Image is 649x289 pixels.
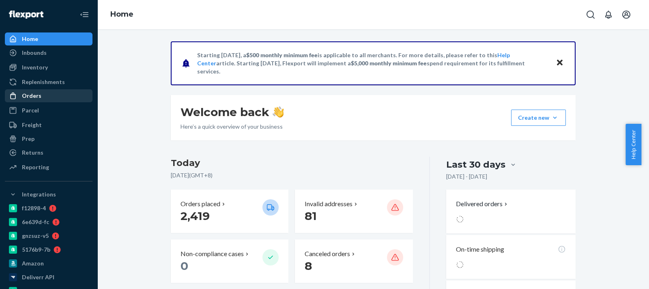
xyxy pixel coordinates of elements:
[273,106,284,118] img: hand-wave emoji
[5,119,92,132] a: Freight
[22,232,49,240] div: gnzsuz-v5
[5,271,92,284] a: Deliverr API
[171,171,413,179] p: [DATE] ( GMT+8 )
[5,229,92,242] a: gnzsuz-v5
[625,124,641,165] button: Help Center
[456,199,509,209] button: Delivered orders
[171,157,413,170] h3: Today
[582,6,599,23] button: Open Search Box
[171,239,288,283] button: Non-compliance cases 0
[181,259,188,273] span: 0
[5,243,92,256] a: 5176b9-7b
[5,32,92,45] a: Home
[5,89,92,102] a: Orders
[22,259,44,267] div: Amazon
[456,245,504,254] p: On-time shipping
[5,146,92,159] a: Returns
[511,110,566,126] button: Create new
[5,202,92,215] a: f12898-4
[22,135,34,143] div: Prep
[197,51,548,75] p: Starting [DATE], a is applicable to all merchants. For more details, please refer to this article...
[171,190,288,233] button: Orders placed 2,419
[5,75,92,88] a: Replenishments
[22,149,43,157] div: Returns
[22,35,38,43] div: Home
[181,249,244,259] p: Non-compliance cases
[5,216,92,229] a: 6e639d-fc
[446,158,505,171] div: Last 30 days
[22,121,42,129] div: Freight
[246,52,318,58] span: $500 monthly minimum fee
[22,246,50,254] div: 5176b9-7b
[5,188,92,201] button: Integrations
[22,106,39,114] div: Parcel
[5,161,92,174] a: Reporting
[22,78,65,86] div: Replenishments
[181,199,220,209] p: Orders placed
[305,249,350,259] p: Canceled orders
[22,49,47,57] div: Inbounds
[618,6,634,23] button: Open account menu
[22,273,54,281] div: Deliverr API
[5,257,92,270] a: Amazon
[554,57,565,69] button: Close
[305,199,352,209] p: Invalid addresses
[76,6,92,23] button: Close Navigation
[104,3,140,26] ol: breadcrumbs
[305,259,312,273] span: 8
[22,218,49,226] div: 6e639d-fc
[181,123,284,131] p: Here’s a quick overview of your business
[181,105,284,119] h1: Welcome back
[9,11,43,19] img: Flexport logo
[5,46,92,59] a: Inbounds
[22,163,49,171] div: Reporting
[22,204,46,212] div: f12898-4
[446,173,487,181] p: [DATE] - [DATE]
[295,239,413,283] button: Canceled orders 8
[351,60,427,67] span: $5,000 monthly minimum fee
[22,92,41,100] div: Orders
[600,6,617,23] button: Open notifications
[181,209,210,223] span: 2,419
[295,190,413,233] button: Invalid addresses 81
[110,10,133,19] a: Home
[305,209,317,223] span: 81
[22,63,48,71] div: Inventory
[5,132,92,145] a: Prep
[22,190,56,198] div: Integrations
[5,61,92,74] a: Inventory
[5,104,92,117] a: Parcel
